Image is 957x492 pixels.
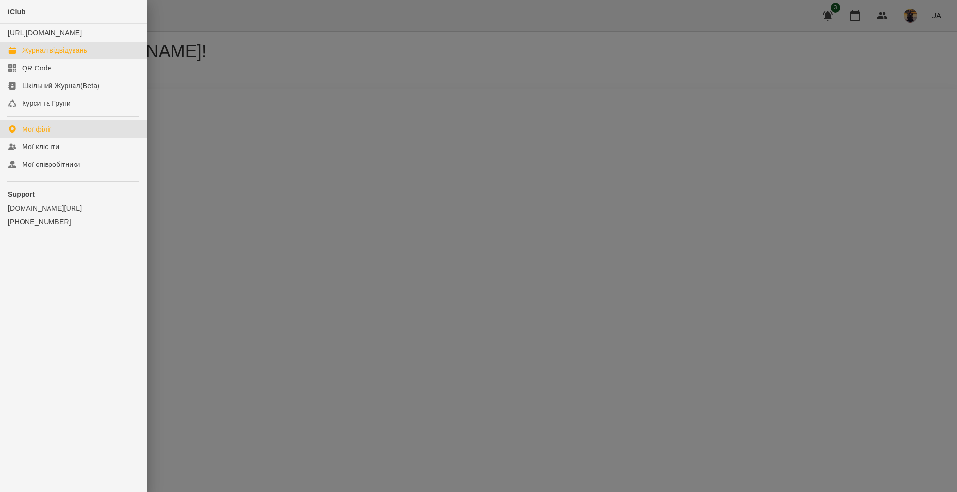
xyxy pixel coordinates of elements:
div: QR Code [22,63,51,73]
div: Шкільний Журнал(Beta) [22,81,99,91]
a: [PHONE_NUMBER] [8,217,139,227]
div: Журнал відвідувань [22,46,87,55]
a: [URL][DOMAIN_NAME] [8,29,82,37]
div: Курси та Групи [22,98,71,108]
div: Мої клієнти [22,142,59,152]
p: Support [8,189,139,199]
a: [DOMAIN_NAME][URL] [8,203,139,213]
div: Мої філії [22,124,51,134]
div: Мої співробітники [22,160,80,169]
span: iClub [8,8,25,16]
